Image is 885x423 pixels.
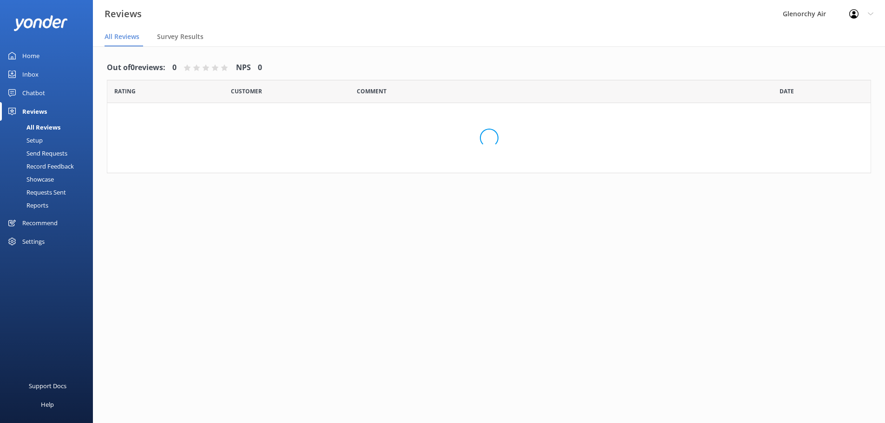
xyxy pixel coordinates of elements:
[107,62,165,74] h4: Out of 0 reviews:
[780,87,794,96] span: Date
[29,377,66,395] div: Support Docs
[6,147,93,160] a: Send Requests
[357,87,387,96] span: Question
[14,15,67,31] img: yonder-white-logo.png
[172,62,177,74] h4: 0
[6,186,66,199] div: Requests Sent
[41,395,54,414] div: Help
[22,214,58,232] div: Recommend
[6,160,74,173] div: Record Feedback
[6,199,93,212] a: Reports
[6,186,93,199] a: Requests Sent
[6,134,43,147] div: Setup
[105,32,139,41] span: All Reviews
[105,7,142,21] h3: Reviews
[231,87,262,96] span: Date
[22,46,39,65] div: Home
[236,62,251,74] h4: NPS
[6,147,67,160] div: Send Requests
[22,84,45,102] div: Chatbot
[22,102,47,121] div: Reviews
[6,199,48,212] div: Reports
[6,134,93,147] a: Setup
[258,62,262,74] h4: 0
[6,121,60,134] div: All Reviews
[6,121,93,134] a: All Reviews
[114,87,136,96] span: Date
[22,65,39,84] div: Inbox
[6,173,93,186] a: Showcase
[6,173,54,186] div: Showcase
[157,32,203,41] span: Survey Results
[22,232,45,251] div: Settings
[6,160,93,173] a: Record Feedback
